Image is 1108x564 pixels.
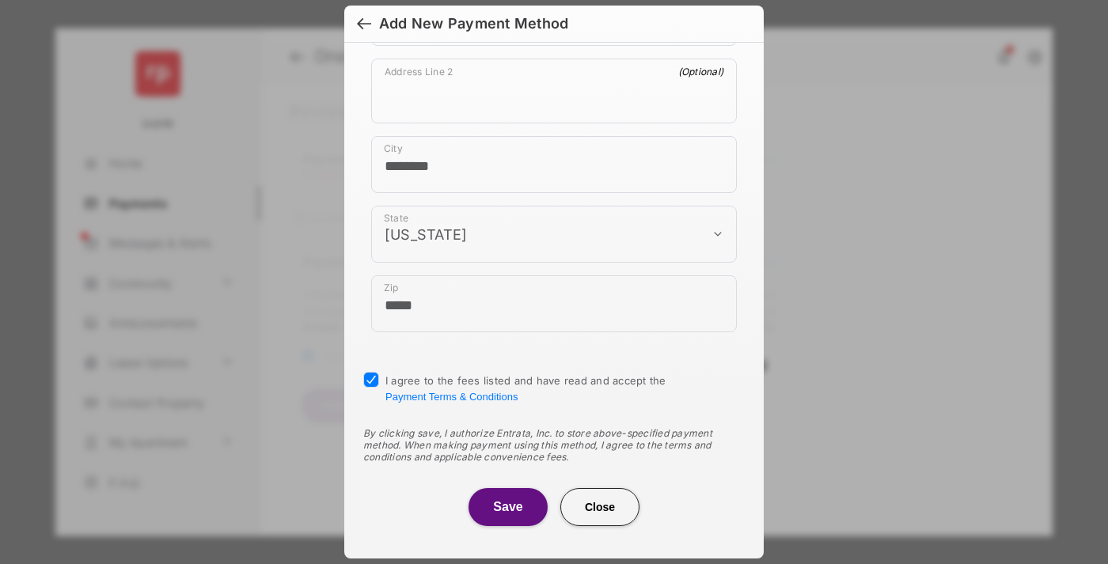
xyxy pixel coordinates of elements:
span: I agree to the fees listed and have read and accept the [385,374,666,403]
div: payment_method_screening[postal_addresses][locality] [371,136,737,193]
div: payment_method_screening[postal_addresses][addressLine2] [371,59,737,123]
div: Add New Payment Method [379,15,568,32]
button: I agree to the fees listed and have read and accept the [385,391,518,403]
button: Save [469,488,548,526]
div: payment_method_screening[postal_addresses][administrativeArea] [371,206,737,263]
div: By clicking save, I authorize Entrata, Inc. to store above-specified payment method. When making ... [363,427,745,463]
button: Close [560,488,639,526]
div: payment_method_screening[postal_addresses][postalCode] [371,275,737,332]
